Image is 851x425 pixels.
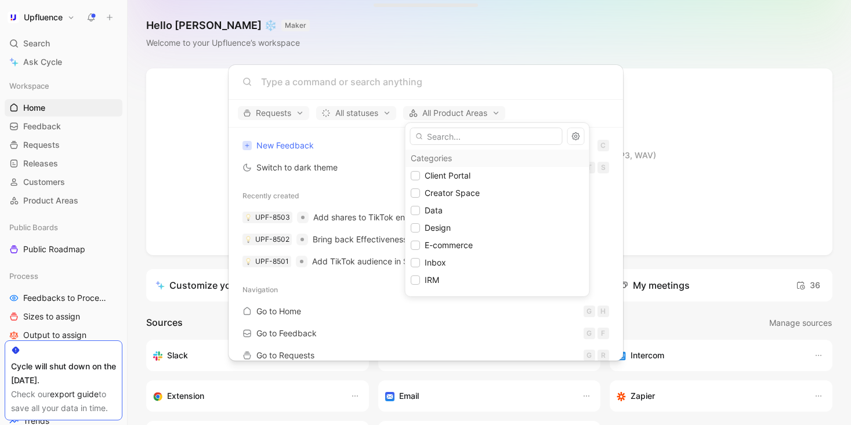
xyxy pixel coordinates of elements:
span: Inbox [425,257,446,267]
span: Design [425,223,451,233]
span: Client Portal [425,170,470,180]
div: All Product Areas [405,122,590,297]
span: IRM [425,275,439,285]
span: Creator Space [425,188,480,198]
span: Data [425,205,443,215]
span: E-commerce [425,240,473,250]
input: Search... [410,128,563,145]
